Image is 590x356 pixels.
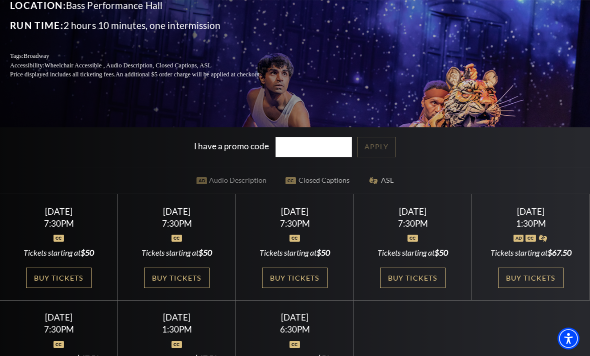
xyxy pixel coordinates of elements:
span: Run Time: [10,19,63,31]
div: [DATE] [248,206,342,217]
span: $67.50 [547,248,571,257]
div: Tickets starting at [12,247,106,258]
div: [DATE] [248,312,342,323]
div: Accessibility Menu [557,328,579,350]
span: Broadway [23,52,49,59]
div: [DATE] [12,206,106,217]
div: 7:30PM [130,219,224,228]
p: Tags: [10,51,285,61]
p: 2 hours 10 minutes, one intermission [10,17,285,33]
div: Tickets starting at [366,247,460,258]
div: [DATE] [130,206,224,217]
span: $50 [198,248,212,257]
p: Price displayed includes all ticketing fees. [10,70,285,79]
div: 1:30PM [484,219,578,228]
div: Tickets starting at [130,247,224,258]
a: Buy Tickets [498,268,563,288]
a: Buy Tickets [262,268,327,288]
span: $50 [434,248,448,257]
div: 7:30PM [366,219,460,228]
div: 7:30PM [248,219,342,228]
div: [DATE] [12,312,106,323]
p: Accessibility: [10,61,285,70]
div: Tickets starting at [484,247,578,258]
div: Tickets starting at [248,247,342,258]
a: Buy Tickets [380,268,445,288]
div: [DATE] [130,312,224,323]
div: 6:30PM [248,325,342,334]
span: An additional $5 order charge will be applied at checkout. [115,71,261,78]
div: [DATE] [484,206,578,217]
div: 1:30PM [130,325,224,334]
div: [DATE] [366,206,460,217]
span: $50 [80,248,94,257]
div: 7:30PM [12,325,106,334]
div: 7:30PM [12,219,106,228]
span: $50 [316,248,330,257]
label: I have a promo code [194,141,269,151]
span: Wheelchair Accessible , Audio Description, Closed Captions, ASL [44,62,211,69]
a: Buy Tickets [26,268,91,288]
a: Buy Tickets [144,268,209,288]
